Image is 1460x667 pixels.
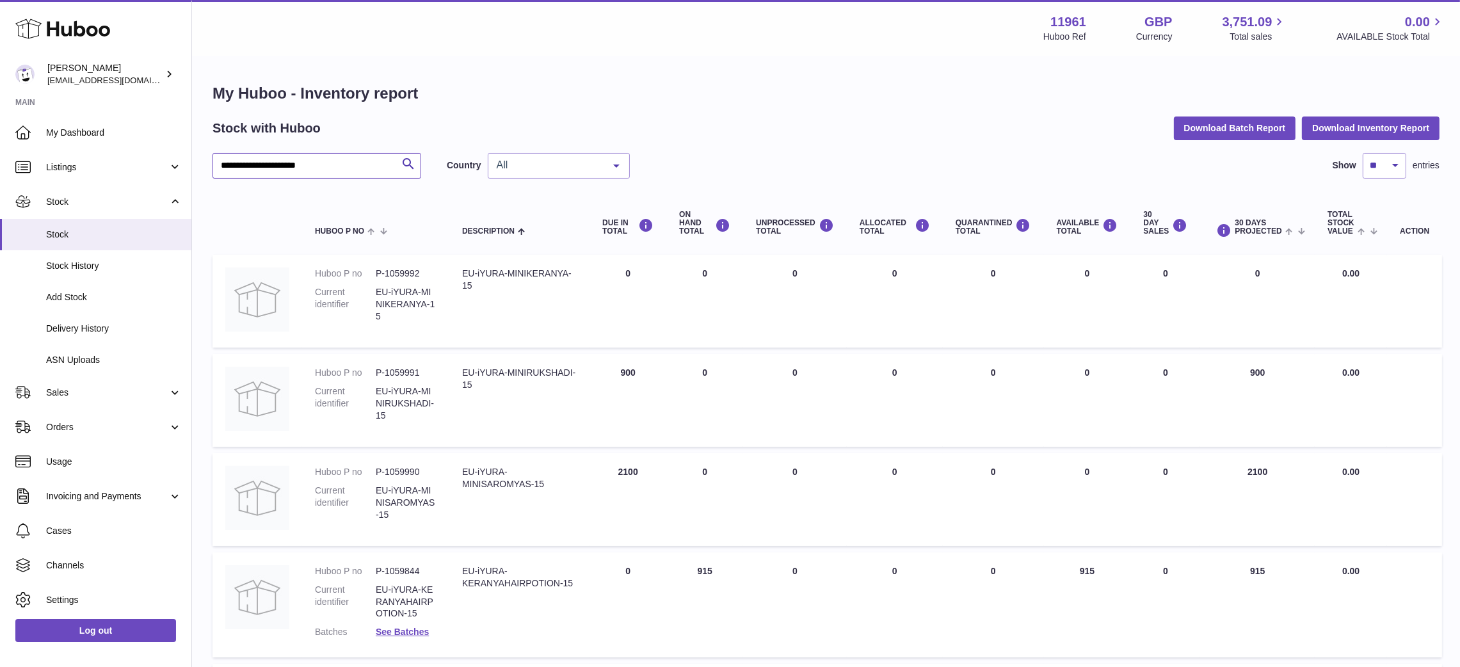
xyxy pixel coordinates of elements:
[213,83,1440,104] h1: My Huboo - Inventory report
[46,456,182,468] span: Usage
[376,268,437,280] dd: P-1059992
[1130,354,1200,447] td: 0
[315,268,376,280] dt: Huboo P no
[46,594,182,606] span: Settings
[991,367,996,378] span: 0
[46,196,168,208] span: Stock
[1050,13,1086,31] strong: 11961
[956,218,1031,236] div: QUARANTINED Total
[590,255,666,348] td: 0
[1405,13,1430,31] span: 0.00
[47,75,188,85] span: [EMAIL_ADDRESS][DOMAIN_NAME]
[1400,227,1429,236] div: Action
[1413,159,1440,172] span: entries
[376,627,429,637] a: See Batches
[1057,218,1118,236] div: AVAILABLE Total
[46,161,168,173] span: Listings
[315,584,376,620] dt: Current identifier
[1328,211,1354,236] span: Total stock value
[376,485,437,521] dd: EU-iYURA-MINISAROMYAS-15
[743,552,847,657] td: 0
[315,466,376,478] dt: Huboo P no
[213,120,321,137] h2: Stock with Huboo
[1136,31,1173,43] div: Currency
[376,385,437,422] dd: EU-iYURA-MINIRUKSHADI-15
[1044,255,1131,348] td: 0
[1200,453,1315,546] td: 2100
[46,260,182,272] span: Stock History
[847,552,943,657] td: 0
[1336,13,1445,43] a: 0.00 AVAILABLE Stock Total
[315,485,376,521] dt: Current identifier
[860,218,930,236] div: ALLOCATED Total
[462,565,577,590] div: EU-iYURA-KERANYAHAIRPOTION-15
[315,367,376,379] dt: Huboo P no
[847,255,943,348] td: 0
[46,559,182,572] span: Channels
[315,385,376,422] dt: Current identifier
[315,565,376,577] dt: Huboo P no
[1333,159,1356,172] label: Show
[376,286,437,323] dd: EU-iYURA-MINIKERANYA-15
[743,354,847,447] td: 0
[1174,117,1296,140] button: Download Batch Report
[991,268,996,278] span: 0
[1200,255,1315,348] td: 0
[1302,117,1440,140] button: Download Inventory Report
[46,421,168,433] span: Orders
[376,466,437,478] dd: P-1059990
[46,323,182,335] span: Delivery History
[1130,453,1200,546] td: 0
[315,227,364,236] span: Huboo P no
[46,490,168,502] span: Invoicing and Payments
[376,565,437,577] dd: P-1059844
[462,466,577,490] div: EU-iYURA-MINISAROMYAS-15
[679,211,730,236] div: ON HAND Total
[376,367,437,379] dd: P-1059991
[590,552,666,657] td: 0
[462,367,577,391] div: EU-iYURA-MINIRUKSHADI-15
[15,619,176,642] a: Log out
[1336,31,1445,43] span: AVAILABLE Stock Total
[743,255,847,348] td: 0
[1342,367,1360,378] span: 0.00
[602,218,654,236] div: DUE IN TOTAL
[1342,268,1360,278] span: 0.00
[225,565,289,629] img: product image
[1130,255,1200,348] td: 0
[991,566,996,576] span: 0
[462,268,577,292] div: EU-iYURA-MINIKERANYA-15
[1144,13,1172,31] strong: GBP
[1342,467,1360,477] span: 0.00
[225,466,289,530] img: product image
[847,453,943,546] td: 0
[1043,31,1086,43] div: Huboo Ref
[1200,552,1315,657] td: 915
[666,255,743,348] td: 0
[756,218,834,236] div: UNPROCESSED Total
[991,467,996,477] span: 0
[1143,211,1187,236] div: 30 DAY SALES
[47,62,163,86] div: [PERSON_NAME]
[1235,219,1281,236] span: 30 DAYS PROJECTED
[743,453,847,546] td: 0
[46,229,182,241] span: Stock
[1342,566,1360,576] span: 0.00
[315,626,376,638] dt: Batches
[315,286,376,323] dt: Current identifier
[46,387,168,399] span: Sales
[447,159,481,172] label: Country
[847,354,943,447] td: 0
[1130,552,1200,657] td: 0
[376,584,437,620] dd: EU-iYURA-KERANYAHAIRPOTION-15
[1223,13,1272,31] span: 3,751.09
[462,227,515,236] span: Description
[666,354,743,447] td: 0
[590,354,666,447] td: 900
[1044,453,1131,546] td: 0
[15,65,35,84] img: internalAdmin-11961@internal.huboo.com
[666,453,743,546] td: 0
[1223,13,1287,43] a: 3,751.09 Total sales
[46,127,182,139] span: My Dashboard
[1230,31,1287,43] span: Total sales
